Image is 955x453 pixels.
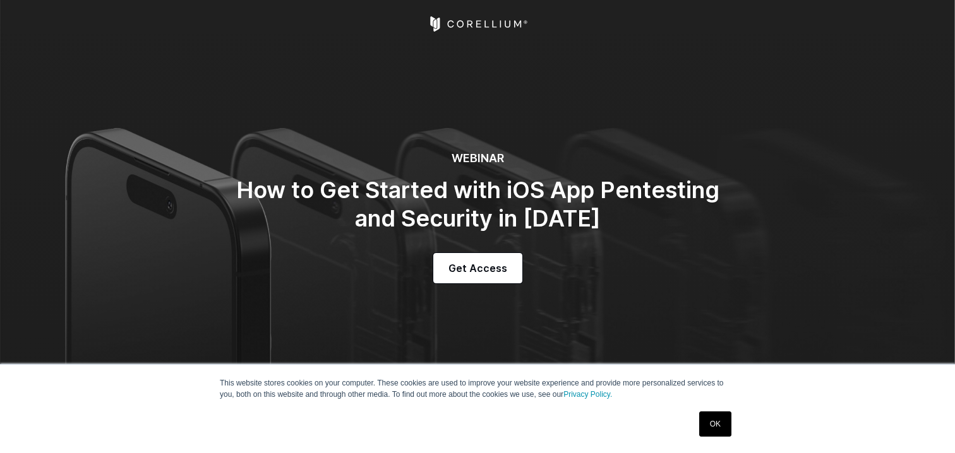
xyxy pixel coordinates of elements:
[433,253,522,283] a: Get Access
[428,16,528,32] a: Corellium Home
[220,377,735,400] p: This website stores cookies on your computer. These cookies are used to improve your website expe...
[225,151,730,166] h6: WEBINAR
[448,261,507,276] span: Get Access
[225,176,730,233] h2: How to Get Started with iOS App Pentesting and Security in [DATE]
[563,390,612,399] a: Privacy Policy.
[699,411,731,437] a: OK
